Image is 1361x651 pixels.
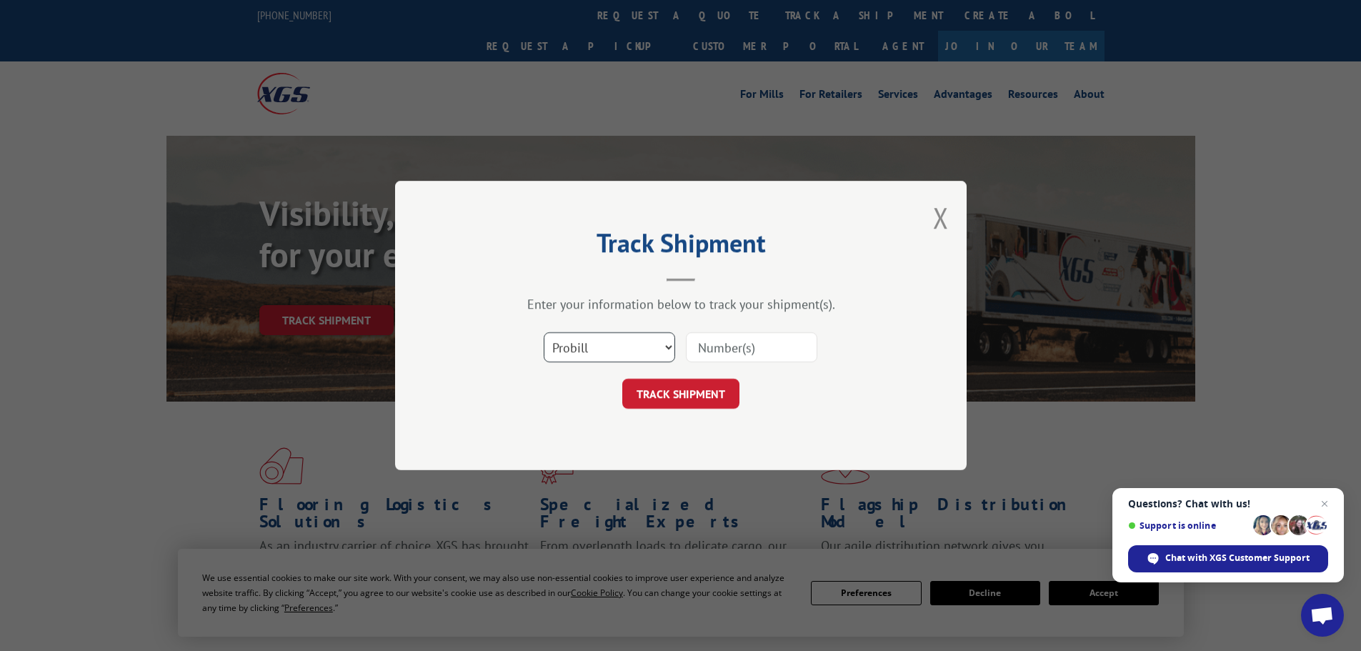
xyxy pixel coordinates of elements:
[467,296,895,312] div: Enter your information below to track your shipment(s).
[1316,495,1333,512] span: Close chat
[1128,498,1328,510] span: Questions? Chat with us!
[1301,594,1344,637] div: Open chat
[1128,520,1248,531] span: Support is online
[467,233,895,260] h2: Track Shipment
[1128,545,1328,572] div: Chat with XGS Customer Support
[686,332,817,362] input: Number(s)
[933,199,949,237] button: Close modal
[1165,552,1310,565] span: Chat with XGS Customer Support
[622,379,739,409] button: TRACK SHIPMENT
